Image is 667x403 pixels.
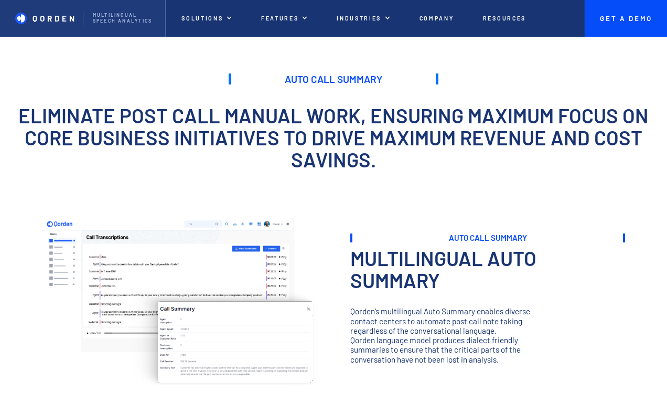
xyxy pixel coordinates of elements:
p: Solutions [181,15,223,22]
p: Industries [337,15,381,22]
h3: Auto Call Summary [449,234,527,242]
p: features [261,15,298,22]
p: QORDEN [33,14,78,23]
p: ‍ [350,292,625,301]
p: Qorden language model produces dialect friendly summaries to ensure that the critical parts of th... [350,335,556,364]
h1: Auto Call Summary [229,73,438,84]
p: Company [419,15,454,22]
p: Multilingual Speech analytics [93,13,155,24]
h3: Multilingual Auto Summary [350,248,625,292]
img: Dashboard mockup [42,218,317,385]
p: Get A Demo [600,14,652,23]
p: Qorden’s multilingual Auto Summary enables diverse contact centers to automate post call note tak... [350,306,556,335]
p: Resources [483,15,526,22]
